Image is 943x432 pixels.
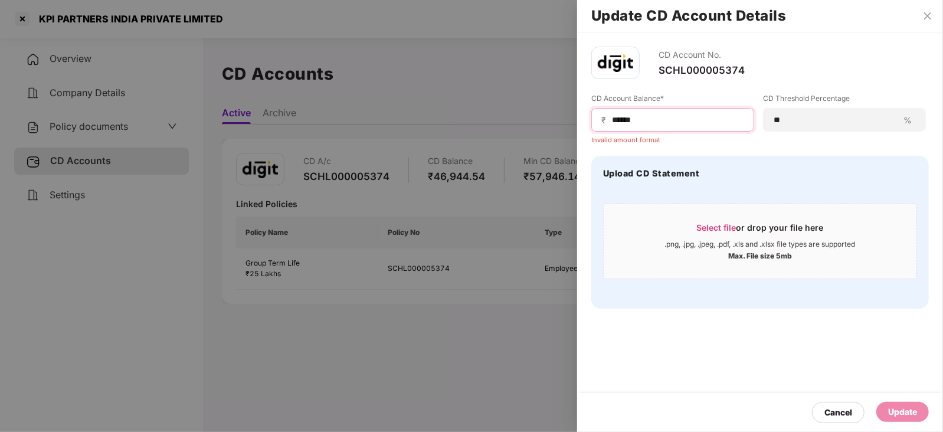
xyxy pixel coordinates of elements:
[591,132,754,144] div: Invalid amount format
[603,168,700,179] h4: Upload CD Statement
[659,64,745,77] div: SCHL000005374
[598,54,633,72] img: godigit.png
[824,406,852,419] div: Cancel
[919,11,936,21] button: Close
[728,249,792,261] div: Max. File size 5mb
[591,93,754,108] label: CD Account Balance*
[601,114,611,126] span: ₹
[604,213,916,270] span: Select fileor drop your file here.png, .jpg, .jpeg, .pdf, .xls and .xlsx file types are supported...
[899,114,916,126] span: %
[888,405,917,418] div: Update
[659,47,745,64] div: CD Account No.
[591,9,929,22] h2: Update CD Account Details
[923,11,932,21] span: close
[763,93,926,108] label: CD Threshold Percentage
[697,222,736,233] span: Select file
[665,240,856,249] div: .png, .jpg, .jpeg, .pdf, .xls and .xlsx file types are supported
[697,222,824,240] div: or drop your file here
